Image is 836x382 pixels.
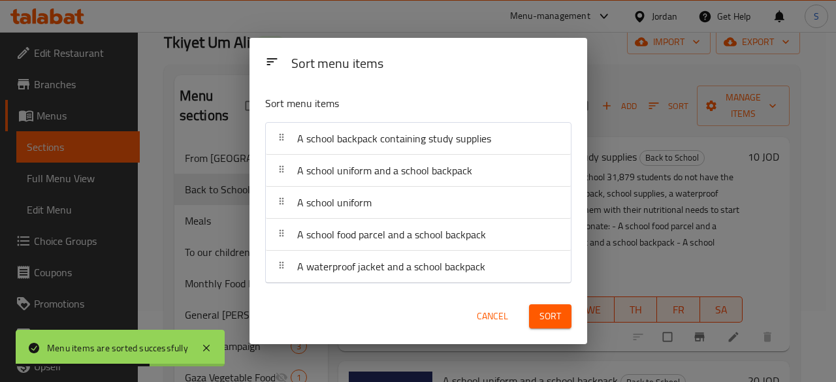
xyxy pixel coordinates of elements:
span: A school backpack containing study supplies [297,129,491,148]
div: Sort menu items [286,50,577,79]
div: A school uniform and a school backpack [266,155,571,187]
div: A school food parcel and a school backpack [266,219,571,251]
button: Cancel [472,304,513,328]
span: Sort [539,308,561,325]
div: A school backpack containing study supplies [266,123,571,155]
div: A waterproof jacket and a school backpack [266,251,571,283]
div: A school uniform [266,187,571,219]
span: Cancel [477,308,508,325]
button: Sort [529,304,571,328]
span: A school food parcel and a school backpack [297,225,486,244]
p: Sort menu items [265,95,508,112]
span: A waterproof jacket and a school backpack [297,257,485,276]
span: A school uniform [297,193,372,212]
div: Menu items are sorted successfully [47,341,188,355]
span: A school uniform and a school backpack [297,161,472,180]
